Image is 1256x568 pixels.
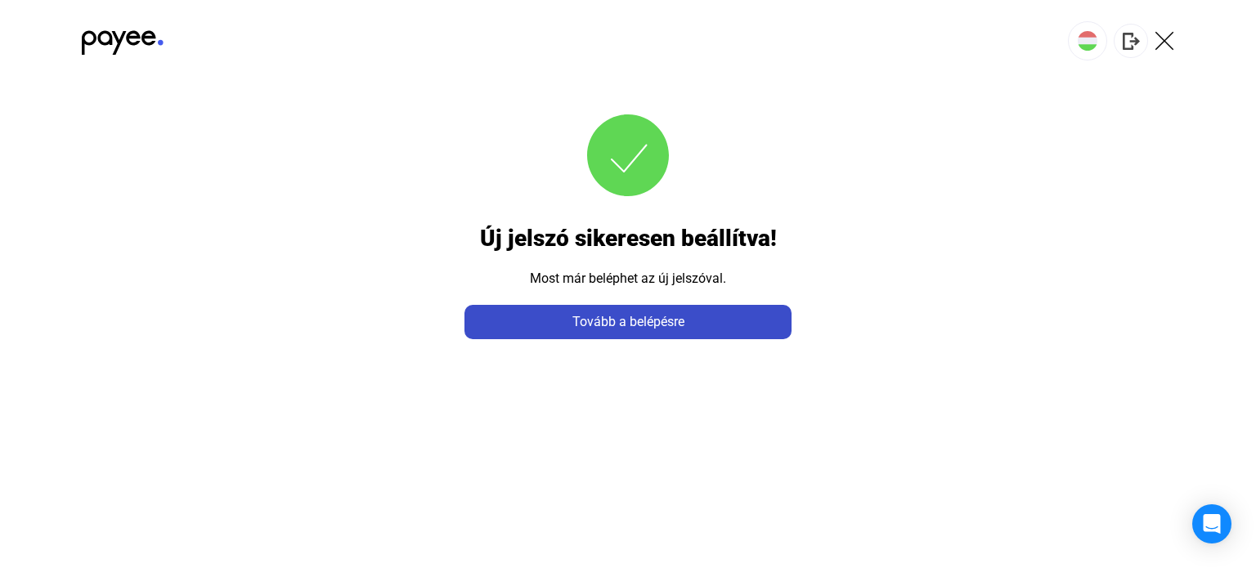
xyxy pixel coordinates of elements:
div: Tovább a belépésre [469,312,787,332]
div: Open Intercom Messenger [1192,504,1231,543]
img: HU [1078,31,1097,51]
button: Tovább a belépésre [464,305,792,339]
img: black-payee-blue-dot.svg [82,21,164,55]
img: checkmark-green-circle-big [587,114,669,196]
button: logout-grey [1114,24,1148,58]
img: X [1155,31,1174,51]
img: logout-grey [1123,33,1140,50]
button: HU [1068,21,1107,60]
span: Most már beléphet az új jelszóval. [530,269,726,288]
h1: Új jelszó sikeresen beállítva! [480,224,777,253]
